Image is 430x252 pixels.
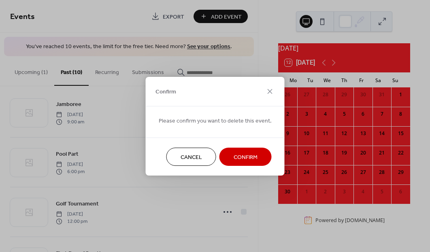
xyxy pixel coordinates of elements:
[159,116,272,125] span: Please confirm you want to delete this event.
[234,153,258,161] span: Confirm
[155,88,176,96] span: Confirm
[166,148,216,166] button: Cancel
[219,148,272,166] button: Confirm
[181,153,202,161] span: Cancel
